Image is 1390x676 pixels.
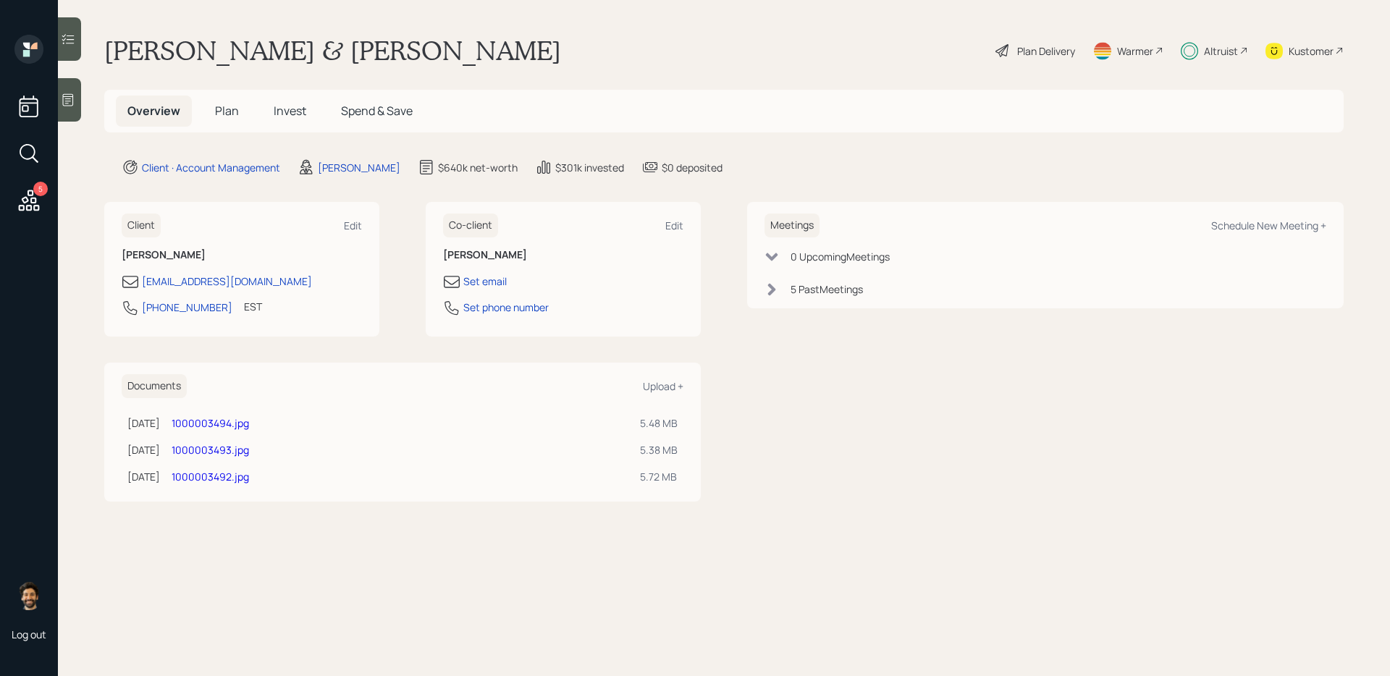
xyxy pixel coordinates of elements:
[764,214,820,237] h6: Meetings
[127,103,180,119] span: Overview
[274,103,306,119] span: Invest
[172,443,249,457] a: 1000003493.jpg
[555,160,624,175] div: $301k invested
[438,160,518,175] div: $640k net-worth
[791,282,863,297] div: 5 Past Meeting s
[463,274,507,289] div: Set email
[127,469,160,484] div: [DATE]
[1117,43,1153,59] div: Warmer
[172,416,249,430] a: 1000003494.jpg
[662,160,723,175] div: $0 deposited
[640,415,678,431] div: 5.48 MB
[1204,43,1238,59] div: Altruist
[142,160,280,175] div: Client · Account Management
[640,469,678,484] div: 5.72 MB
[127,442,160,457] div: [DATE]
[665,219,683,232] div: Edit
[142,300,232,315] div: [PHONE_NUMBER]
[33,182,48,196] div: 5
[344,219,362,232] div: Edit
[1017,43,1075,59] div: Plan Delivery
[1289,43,1334,59] div: Kustomer
[122,214,161,237] h6: Client
[443,214,498,237] h6: Co-client
[244,299,262,314] div: EST
[463,300,549,315] div: Set phone number
[142,274,312,289] div: [EMAIL_ADDRESS][DOMAIN_NAME]
[791,249,890,264] div: 0 Upcoming Meeting s
[122,374,187,398] h6: Documents
[443,249,683,261] h6: [PERSON_NAME]
[12,628,46,641] div: Log out
[172,470,249,483] a: 1000003492.jpg
[341,103,413,119] span: Spend & Save
[643,379,683,393] div: Upload +
[215,103,239,119] span: Plan
[318,160,400,175] div: [PERSON_NAME]
[14,581,43,610] img: eric-schwartz-headshot.png
[104,35,561,67] h1: [PERSON_NAME] & [PERSON_NAME]
[122,249,362,261] h6: [PERSON_NAME]
[127,415,160,431] div: [DATE]
[1211,219,1326,232] div: Schedule New Meeting +
[640,442,678,457] div: 5.38 MB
